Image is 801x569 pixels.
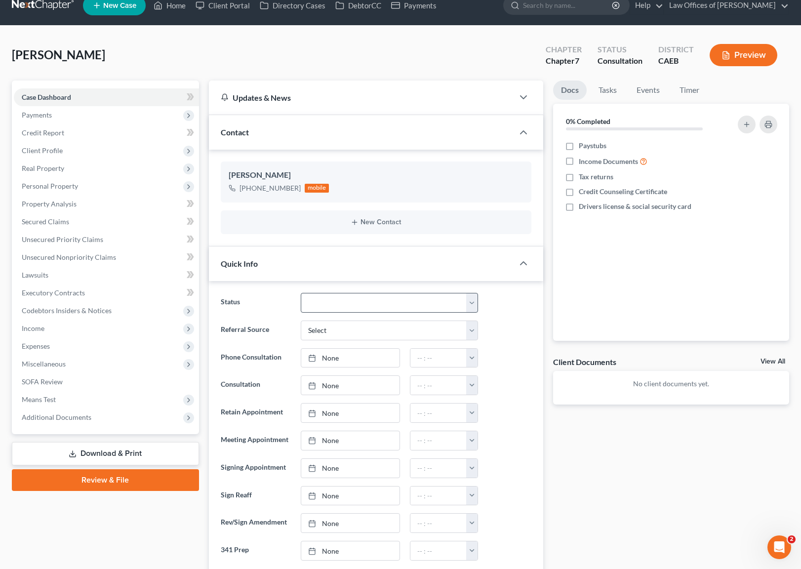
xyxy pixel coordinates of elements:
[301,459,400,478] a: None
[14,195,199,213] a: Property Analysis
[410,514,467,532] input: -- : --
[22,200,77,208] span: Property Analysis
[672,81,707,100] a: Timer
[221,127,249,137] span: Contact
[216,403,296,423] label: Retain Appointment
[410,487,467,505] input: -- : --
[14,88,199,106] a: Case Dashboard
[22,164,64,172] span: Real Property
[22,271,48,279] span: Lawsuits
[410,431,467,450] input: -- : --
[658,44,694,55] div: District
[14,213,199,231] a: Secured Claims
[410,404,467,422] input: -- : --
[22,93,71,101] span: Case Dashboard
[410,459,467,478] input: -- : --
[301,431,400,450] a: None
[410,376,467,395] input: -- : --
[410,541,467,560] input: -- : --
[553,357,616,367] div: Client Documents
[598,44,642,55] div: Status
[598,55,642,67] div: Consultation
[579,157,638,166] span: Income Documents
[14,284,199,302] a: Executory Contracts
[305,184,329,193] div: mobile
[22,288,85,297] span: Executory Contracts
[221,259,258,268] span: Quick Info
[546,44,582,55] div: Chapter
[216,293,296,313] label: Status
[12,442,199,465] a: Download & Print
[22,395,56,404] span: Means Test
[240,183,301,193] div: [PHONE_NUMBER]
[221,92,502,103] div: Updates & News
[629,81,668,100] a: Events
[561,379,781,389] p: No client documents yet.
[22,111,52,119] span: Payments
[761,358,785,365] a: View All
[229,169,523,181] div: [PERSON_NAME]
[575,56,579,65] span: 7
[546,55,582,67] div: Chapter
[410,349,467,367] input: -- : --
[767,535,791,559] iframe: Intercom live chat
[658,55,694,67] div: CAEB
[788,535,796,543] span: 2
[566,117,610,125] strong: 0% Completed
[229,218,523,226] button: New Contact
[216,431,296,450] label: Meeting Appointment
[22,342,50,350] span: Expenses
[301,404,400,422] a: None
[14,231,199,248] a: Unsecured Priority Claims
[216,348,296,368] label: Phone Consultation
[579,187,667,197] span: Credit Counseling Certificate
[14,248,199,266] a: Unsecured Nonpriority Claims
[301,514,400,532] a: None
[553,81,587,100] a: Docs
[579,141,606,151] span: Paystubs
[579,172,613,182] span: Tax returns
[22,128,64,137] span: Credit Report
[216,321,296,340] label: Referral Source
[301,541,400,560] a: None
[12,469,199,491] a: Review & File
[14,266,199,284] a: Lawsuits
[579,202,691,211] span: Drivers license & social security card
[216,458,296,478] label: Signing Appointment
[216,486,296,506] label: Sign Reaff
[216,541,296,561] label: 341 Prep
[301,487,400,505] a: None
[22,324,44,332] span: Income
[301,349,400,367] a: None
[22,413,91,421] span: Additional Documents
[22,217,69,226] span: Secured Claims
[103,2,136,9] span: New Case
[12,47,105,62] span: [PERSON_NAME]
[216,375,296,395] label: Consultation
[14,124,199,142] a: Credit Report
[22,306,112,315] span: Codebtors Insiders & Notices
[301,376,400,395] a: None
[710,44,777,66] button: Preview
[14,373,199,391] a: SOFA Review
[22,253,116,261] span: Unsecured Nonpriority Claims
[22,360,66,368] span: Miscellaneous
[22,377,63,386] span: SOFA Review
[591,81,625,100] a: Tasks
[216,513,296,533] label: Rev/Sign Amendment
[22,235,103,244] span: Unsecured Priority Claims
[22,146,63,155] span: Client Profile
[22,182,78,190] span: Personal Property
